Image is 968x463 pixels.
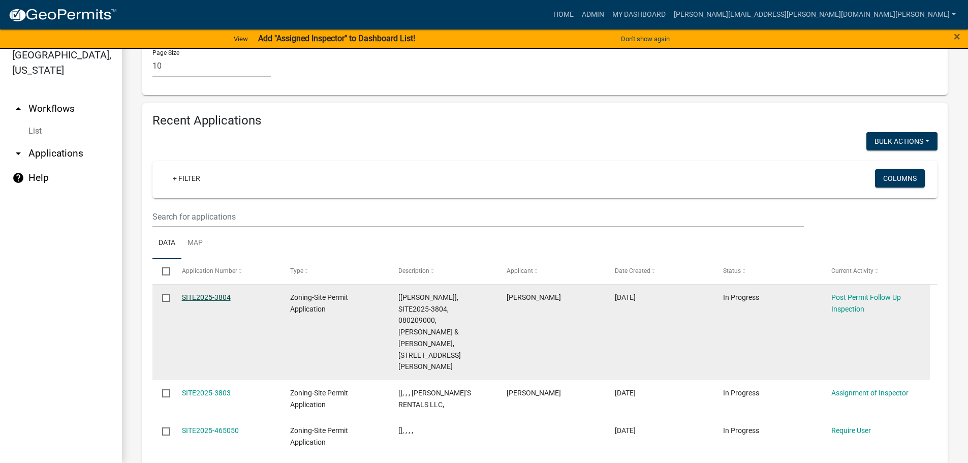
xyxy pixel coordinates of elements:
[398,267,429,274] span: Description
[165,169,208,188] a: + Filter
[290,426,348,446] span: Zoning-Site Permit Application
[615,293,636,301] span: 08/18/2025
[615,426,636,435] span: 08/17/2025
[182,267,237,274] span: Application Number
[605,259,713,284] datatable-header-cell: Date Created
[507,389,561,397] span: Thad Thorsness
[398,426,413,435] span: [], , , ,
[389,259,497,284] datatable-header-cell: Description
[831,389,909,397] a: Assignment of Inspector
[723,267,741,274] span: Status
[617,30,674,47] button: Don't show again
[507,293,561,301] span: Douglas Loberg
[182,293,231,301] a: SITE2025-3804
[181,227,209,260] a: Map
[507,267,533,274] span: Applicant
[615,389,636,397] span: 08/18/2025
[497,259,605,284] datatable-header-cell: Applicant
[152,113,938,128] h4: Recent Applications
[723,426,759,435] span: In Progress
[578,5,608,24] a: Admin
[670,5,960,24] a: [PERSON_NAME][EMAIL_ADDRESS][PERSON_NAME][DOMAIN_NAME][PERSON_NAME]
[608,5,670,24] a: My Dashboard
[12,103,24,115] i: arrow_drop_up
[615,267,650,274] span: Date Created
[290,293,348,313] span: Zoning-Site Permit Application
[290,267,303,274] span: Type
[12,147,24,160] i: arrow_drop_down
[875,169,925,188] button: Columns
[152,206,804,227] input: Search for applications
[723,389,759,397] span: In Progress
[280,259,388,284] datatable-header-cell: Type
[12,172,24,184] i: help
[398,389,471,409] span: [], , , PAULA'S RENTALS LLC,
[866,132,938,150] button: Bulk Actions
[954,30,960,43] button: Close
[831,293,901,313] a: Post Permit Follow Up Inspection
[230,30,252,47] a: View
[831,267,873,274] span: Current Activity
[398,293,461,371] span: [Nicole Bradbury], SITE2025-3804, 080209000, DOUGLAS J & JULIE M LOBERG, 28165 LITTLE FLOYD LAKE RD
[152,227,181,260] a: Data
[182,389,231,397] a: SITE2025-3803
[258,34,415,43] strong: Add "Assigned Inspector" to Dashboard List!
[822,259,930,284] datatable-header-cell: Current Activity
[723,293,759,301] span: In Progress
[713,259,822,284] datatable-header-cell: Status
[152,259,172,284] datatable-header-cell: Select
[954,29,960,44] span: ×
[172,259,280,284] datatable-header-cell: Application Number
[831,426,871,435] a: Require User
[290,389,348,409] span: Zoning-Site Permit Application
[549,5,578,24] a: Home
[182,426,239,435] a: SITE2025-465050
